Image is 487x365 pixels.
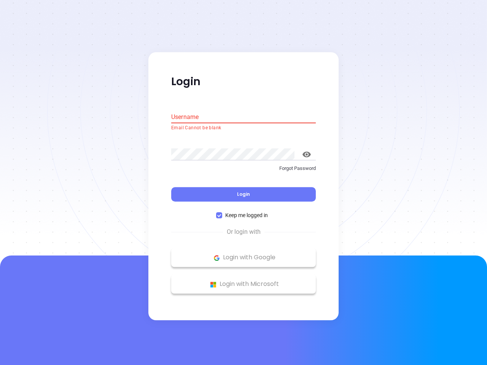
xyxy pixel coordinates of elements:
p: Login with Microsoft [175,279,312,290]
span: Keep me logged in [222,211,271,220]
button: Login [171,187,316,202]
img: Google Logo [212,253,221,263]
p: Forgot Password [171,165,316,172]
button: Google Logo Login with Google [171,248,316,267]
span: Login [237,191,250,198]
img: Microsoft Logo [208,280,218,289]
p: Email Cannot be blank [171,124,316,132]
button: toggle password visibility [298,145,316,163]
button: Microsoft Logo Login with Microsoft [171,275,316,294]
span: Or login with [223,228,264,237]
p: Login with Google [175,252,312,263]
a: Forgot Password [171,165,316,178]
p: Login [171,75,316,89]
